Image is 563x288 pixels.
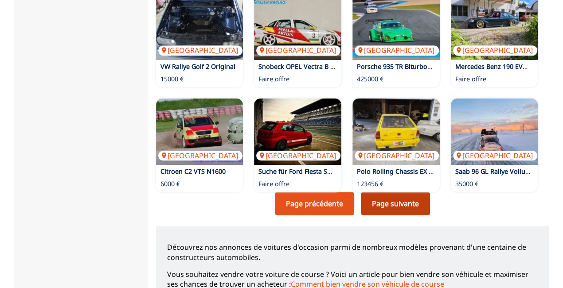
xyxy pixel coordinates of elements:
[355,45,439,55] p: [GEOGRAPHIC_DATA]
[352,98,440,165] a: Polo Rolling Chassis EX VLN[GEOGRAPHIC_DATA]
[160,62,235,71] a: VW Rallye Golf 2 Original
[455,75,486,84] p: Faire offre
[455,180,478,188] p: 35000 €
[352,98,440,165] img: Polo Rolling Chassis EX VLN
[167,242,538,262] p: Découvrez nos annonces de voitures d'occasion parmi de nombreux modèles provenant d'une centaine ...
[453,45,537,55] p: [GEOGRAPHIC_DATA]
[451,98,538,165] img: Saab 96 GL Rallye Vollumbau
[357,62,527,71] a: Porsche 935 TR Biturbo/Sequentiell/Bosch ABS/Bosch TC
[258,62,424,71] a: Snobeck OPEL Vectra B Supertouring 1996 Stella Artois
[258,75,289,84] p: Faire offre
[357,75,383,84] p: 425000 €
[357,180,383,188] p: 123456 €
[158,151,242,160] p: [GEOGRAPHIC_DATA]
[361,192,430,215] a: Page suivante
[158,45,242,55] p: [GEOGRAPHIC_DATA]
[455,167,543,176] a: Saab 96 GL Rallye Vollumbau
[451,98,538,165] a: Saab 96 GL Rallye Vollumbau[GEOGRAPHIC_DATA]
[258,180,289,188] p: Faire offre
[160,167,226,176] a: Citroen C2 VTS N1600
[254,98,341,165] a: Suche für Ford Fiesta ST 150 Überrollkäfig[GEOGRAPHIC_DATA]
[357,167,441,176] a: Polo Rolling Chassis EX VLN
[160,180,180,188] p: 6000 €
[453,151,537,160] p: [GEOGRAPHIC_DATA]
[156,98,243,165] a: Citroen C2 VTS N1600[GEOGRAPHIC_DATA]
[156,98,243,165] img: Citroen C2 VTS N1600
[254,98,341,165] img: Suche für Ford Fiesta ST 150 Überrollkäfig
[355,151,439,160] p: [GEOGRAPHIC_DATA]
[256,45,340,55] p: [GEOGRAPHIC_DATA]
[275,192,354,215] a: Page précédente
[160,75,184,84] p: 15000 €
[258,167,385,176] a: Suche für Ford Fiesta ST 150 Überrollkäfig
[256,151,340,160] p: [GEOGRAPHIC_DATA]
